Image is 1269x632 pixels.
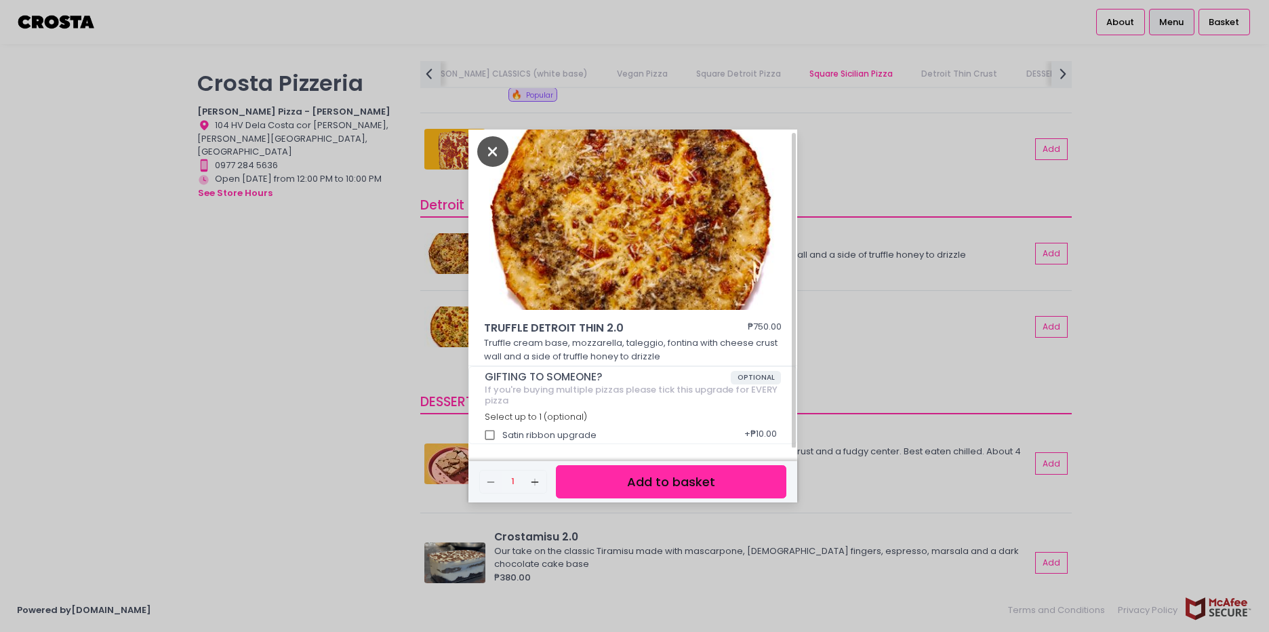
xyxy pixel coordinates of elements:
button: Add to basket [556,465,786,498]
div: + ₱10.00 [740,422,781,448]
span: GIFTING TO SOMEONE? [485,371,731,383]
span: Select up to 1 (optional) [485,411,587,422]
p: Truffle cream base, mozzarella, taleggio, fontina with cheese crust wall and a side of truffle ho... [484,336,782,363]
span: OPTIONAL [731,371,782,384]
button: Close [477,144,508,157]
span: TRUFFLE DETROIT THIN 2.0 [484,320,708,336]
div: ₱750.00 [748,320,782,336]
img: TRUFFLE DETROIT THIN 2.0 [468,126,797,311]
div: If you're buying multiple pizzas please tick this upgrade for EVERY pizza [485,384,782,406]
